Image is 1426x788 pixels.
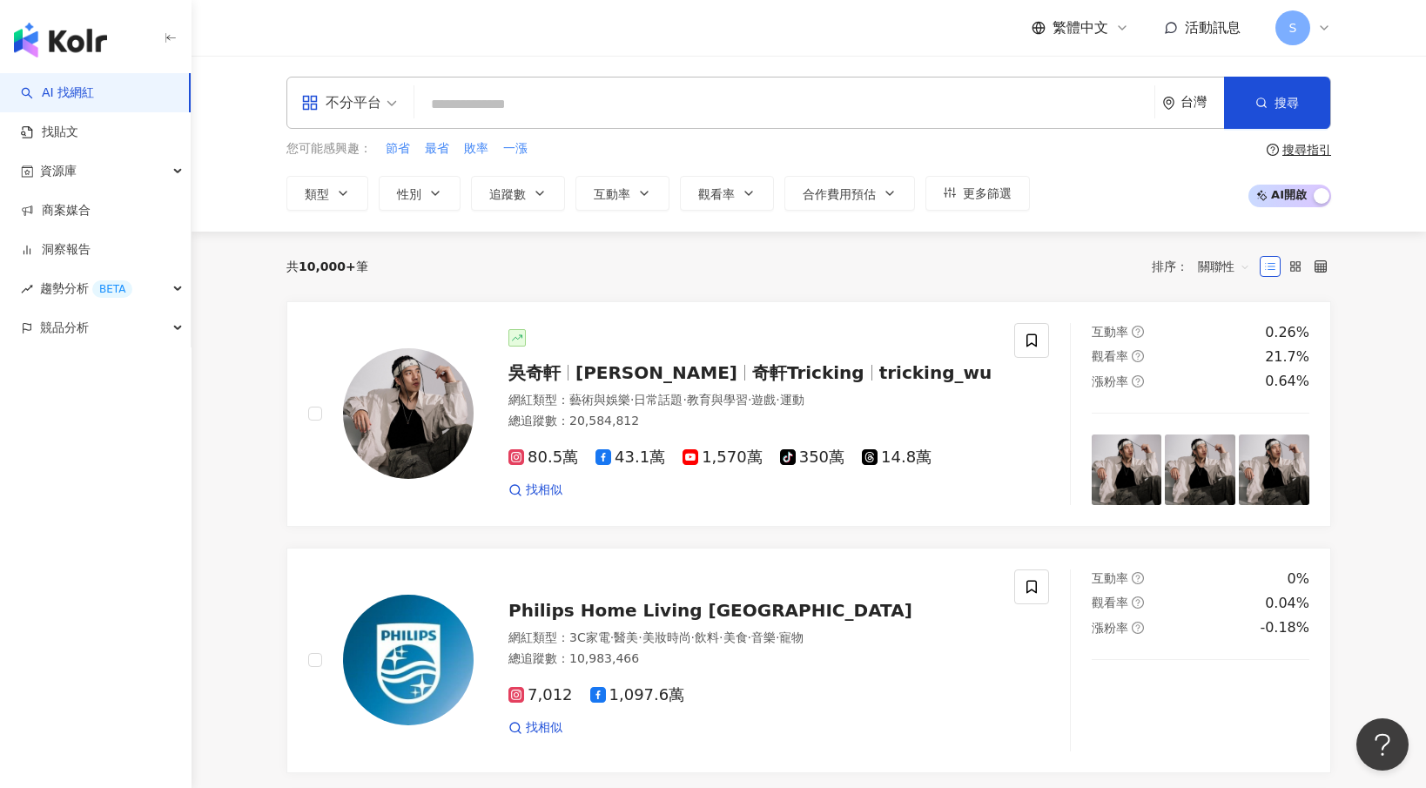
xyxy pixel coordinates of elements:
span: Philips Home Living [GEOGRAPHIC_DATA] [508,600,912,621]
span: question-circle [1132,375,1144,387]
a: 洞察報告 [21,241,91,259]
span: · [638,630,642,644]
div: 排序： [1152,253,1260,280]
span: · [776,393,779,407]
span: 7,012 [508,686,573,704]
span: 追蹤數 [489,187,526,201]
span: 14.8萬 [862,448,932,467]
div: 0.26% [1265,323,1309,342]
span: 活動訊息 [1185,19,1241,36]
span: tricking_wu [879,362,992,383]
span: 更多篩選 [963,186,1012,200]
img: post-image [1165,434,1235,505]
span: 搜尋 [1275,96,1299,110]
span: 互動率 [1092,325,1128,339]
span: 繁體中文 [1053,18,1108,37]
span: 醫美 [614,630,638,644]
span: question-circle [1132,622,1144,634]
span: · [610,630,614,644]
button: 最省 [424,139,450,158]
button: 更多篩選 [925,176,1030,211]
span: 美妝時尚 [642,630,691,644]
div: 0.04% [1265,594,1309,613]
a: 商案媒合 [21,202,91,219]
span: 10,000+ [299,259,356,273]
span: 藝術與娛樂 [569,393,630,407]
span: · [748,393,751,407]
span: · [683,393,686,407]
span: question-circle [1132,572,1144,584]
span: 美食 [723,630,748,644]
a: 找貼文 [21,124,78,141]
a: 找相似 [508,482,562,499]
span: 吳奇軒 [508,362,561,383]
span: 性別 [397,187,421,201]
span: 奇軒Tricking [752,362,864,383]
span: · [691,630,695,644]
span: 43.1萬 [595,448,665,467]
span: 趨勢分析 [40,269,132,308]
span: 漲粉率 [1092,374,1128,388]
div: 不分平台 [301,89,381,117]
div: 總追蹤數 ： 20,584,812 [508,413,993,430]
span: 資源庫 [40,152,77,191]
span: 找相似 [526,719,562,737]
span: 飲料 [695,630,719,644]
div: 總追蹤數 ： 10,983,466 [508,650,993,668]
span: S [1289,18,1297,37]
div: 0.64% [1265,372,1309,391]
span: 一漲 [503,140,528,158]
div: 0% [1288,569,1309,589]
div: BETA [92,280,132,298]
span: 找相似 [526,482,562,499]
img: KOL Avatar [343,595,474,725]
span: 1,097.6萬 [590,686,685,704]
img: post-image [1092,434,1162,505]
div: -0.18% [1260,618,1309,637]
span: [PERSON_NAME] [575,362,737,383]
div: 共 筆 [286,259,368,273]
span: 1,570萬 [683,448,763,467]
iframe: Help Scout Beacon - Open [1356,718,1409,771]
div: 21.7% [1265,347,1309,367]
a: KOL Avatar吳奇軒[PERSON_NAME]奇軒Trickingtricking_wu網紅類型：藝術與娛樂·日常話題·教育與學習·遊戲·運動總追蹤數：20,584,81280.5萬43.... [286,301,1331,527]
span: question-circle [1132,596,1144,609]
span: 合作費用預估 [803,187,876,201]
span: rise [21,283,33,295]
span: 運動 [780,393,804,407]
button: 一漲 [502,139,528,158]
span: 觀看率 [698,187,735,201]
img: post-image [1239,434,1309,505]
span: 漲粉率 [1092,621,1128,635]
div: 搜尋指引 [1282,143,1331,157]
span: question-circle [1267,144,1279,156]
button: 搜尋 [1224,77,1330,129]
span: 遊戲 [751,393,776,407]
div: 台灣 [1180,95,1224,110]
span: 教育與學習 [687,393,748,407]
a: 找相似 [508,719,562,737]
button: 性別 [379,176,461,211]
span: · [719,630,723,644]
button: 合作費用預估 [784,176,915,211]
span: 互動率 [594,187,630,201]
button: 節省 [385,139,411,158]
span: question-circle [1132,326,1144,338]
span: 寵物 [779,630,804,644]
span: 觀看率 [1092,596,1128,610]
span: 350萬 [780,448,844,467]
span: 類型 [305,187,329,201]
span: appstore [301,94,319,111]
span: 音樂 [751,630,776,644]
span: 關聯性 [1198,253,1250,280]
span: · [630,393,634,407]
span: 最省 [425,140,449,158]
button: 敗率 [463,139,489,158]
img: KOL Avatar [343,348,474,479]
span: 日常話題 [634,393,683,407]
a: searchAI 找網紅 [21,84,94,102]
span: 3C家電 [569,630,610,644]
div: 網紅類型 ： [508,392,993,409]
span: question-circle [1132,350,1144,362]
button: 觀看率 [680,176,774,211]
